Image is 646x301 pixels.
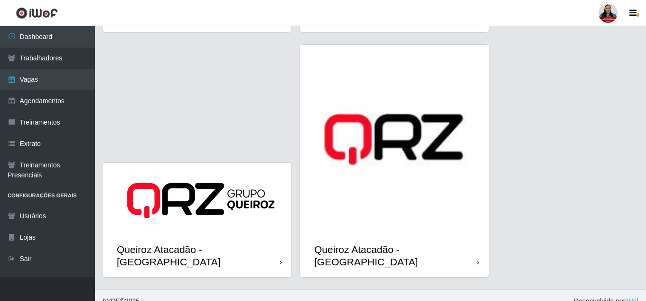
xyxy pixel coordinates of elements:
[117,243,280,267] div: Queiroz Atacadão - [GEOGRAPHIC_DATA]
[103,163,291,277] a: Queiroz Atacadão - [GEOGRAPHIC_DATA]
[16,7,58,19] img: CoreUI Logo
[103,163,291,234] img: cardImg
[300,45,489,234] img: cardImg
[300,45,489,277] a: Queiroz Atacadão - [GEOGRAPHIC_DATA]
[314,243,477,267] div: Queiroz Atacadão - [GEOGRAPHIC_DATA]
